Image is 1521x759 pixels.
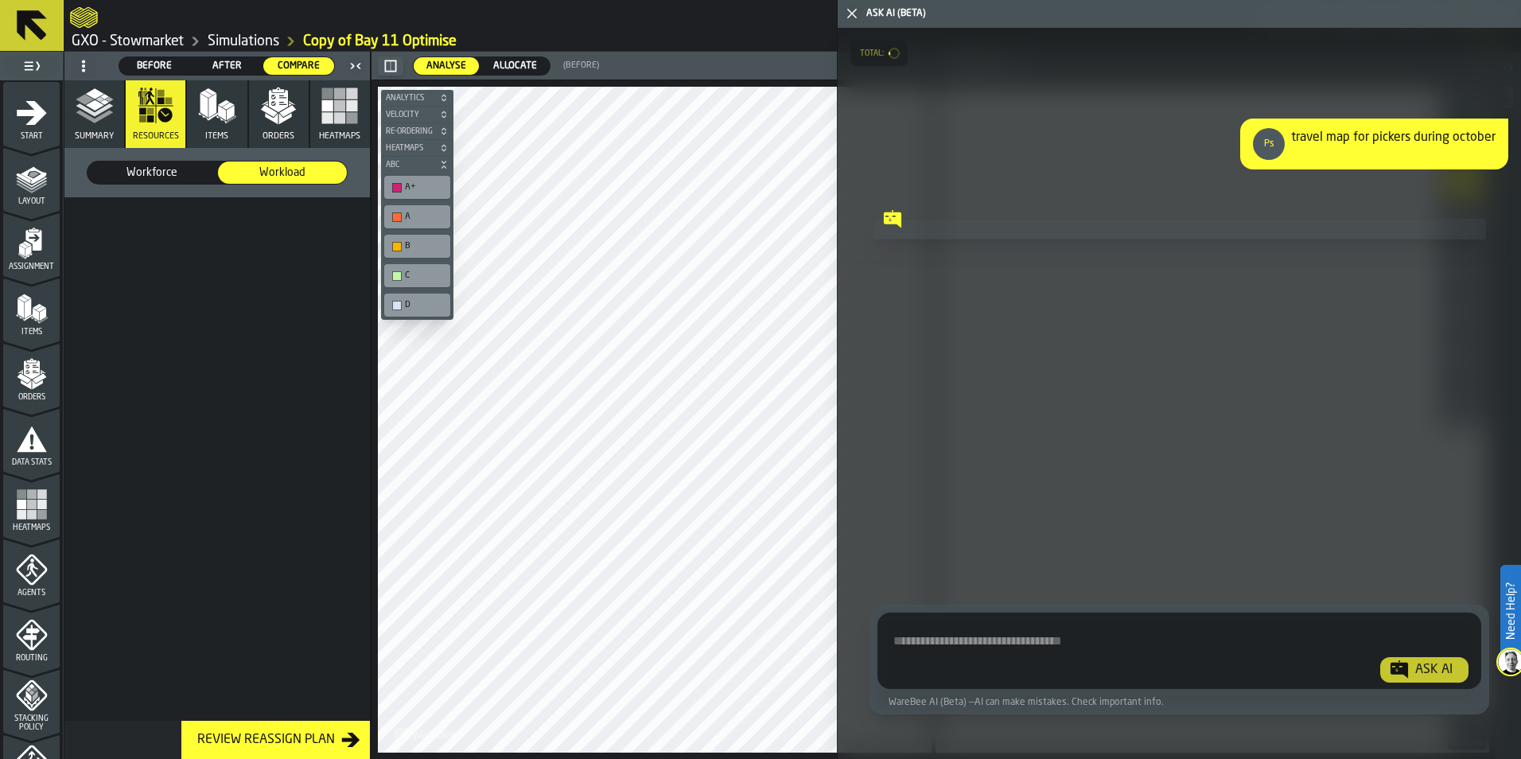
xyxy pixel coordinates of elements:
span: Start [3,132,60,141]
li: menu Orders [3,343,60,407]
li: menu Data Stats [3,408,60,472]
button: button- [378,56,403,76]
span: ABC [383,161,436,169]
li: menu Assignment [3,212,60,276]
label: button-toggle-Toggle Full Menu [3,55,60,77]
li: menu Agents [3,539,60,602]
div: A [387,208,447,225]
div: A+ [387,179,447,196]
span: Compare [270,59,328,73]
label: button-switch-multi-Allocate [480,56,550,76]
div: thumb [192,57,263,75]
div: C [387,267,447,284]
a: link-to-/wh/i/1f322264-80fa-4175-88bb-566e6213dfa5 [72,33,184,50]
span: Re-Ordering [383,127,436,136]
label: button-switch-multi-Workforce [87,161,217,185]
span: Workload [224,165,340,181]
div: D [405,300,445,310]
span: Workforce [94,165,210,181]
label: button-switch-multi-Compare [263,56,335,76]
div: C [405,271,445,281]
div: thumb [480,57,550,75]
div: thumb [414,57,479,75]
li: menu Layout [3,147,60,211]
button: button- [381,107,453,123]
div: Review Reassign Plan [191,730,341,749]
label: button-switch-multi-Workload [217,161,348,185]
a: logo-header [70,3,98,32]
span: Allocate [487,59,543,73]
span: After [198,59,256,73]
button: button- [381,90,453,106]
div: thumb [218,162,347,184]
button: button- [381,140,453,156]
label: Need Help? [1502,566,1519,656]
li: menu Heatmaps [3,473,60,537]
span: Resources [133,131,179,142]
span: Assignment [3,263,60,271]
span: Layout [3,197,60,206]
label: button-switch-multi-Analyse [413,56,480,76]
label: button-toggle-Close me [344,56,367,76]
li: menu Start [3,82,60,146]
span: Summary [75,131,114,142]
span: Stacking Policy [3,714,60,732]
div: button-toolbar-undefined [381,173,453,202]
li: menu Routing [3,604,60,668]
div: button-toolbar-undefined [381,261,453,290]
span: Heatmaps [3,524,60,532]
button: button- [381,123,453,139]
div: thumb [119,57,190,75]
span: Data Stats [3,458,60,467]
span: Agents [3,589,60,597]
a: logo-header [381,718,471,749]
li: menu Stacking Policy [3,669,60,733]
span: Velocity [383,111,436,119]
label: button-switch-multi-After [191,56,263,76]
span: Before [126,59,184,73]
span: Items [3,328,60,337]
div: B [387,238,447,255]
div: thumb [263,57,334,75]
span: Heatmaps [383,144,436,153]
span: Analytics [383,94,436,103]
nav: Breadcrumb [70,32,1515,51]
button: button-Review Reassign Plan [181,721,370,759]
label: button-switch-multi-Before [119,56,191,76]
div: D [387,297,447,313]
span: (Before) [563,60,599,71]
span: Heatmaps [319,131,360,142]
a: link-to-/wh/i/1f322264-80fa-4175-88bb-566e6213dfa5/simulations/64a48159-e7f4-4c4c-84ab-9b1905f19ca1 [303,33,457,50]
a: link-to-/wh/i/1f322264-80fa-4175-88bb-566e6213dfa5 [208,33,279,50]
div: button-toolbar-undefined [381,232,453,261]
div: button-toolbar-undefined [381,202,453,232]
span: Orders [263,131,294,142]
span: Items [205,131,228,142]
li: menu Items [3,278,60,341]
span: Analyse [420,59,473,73]
button: button- [381,157,453,173]
div: B [405,241,445,251]
div: A+ [405,182,445,193]
span: Orders [3,393,60,402]
div: button-toolbar-undefined [381,290,453,320]
span: Routing [3,654,60,663]
div: thumb [88,162,216,184]
div: A [405,212,445,222]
